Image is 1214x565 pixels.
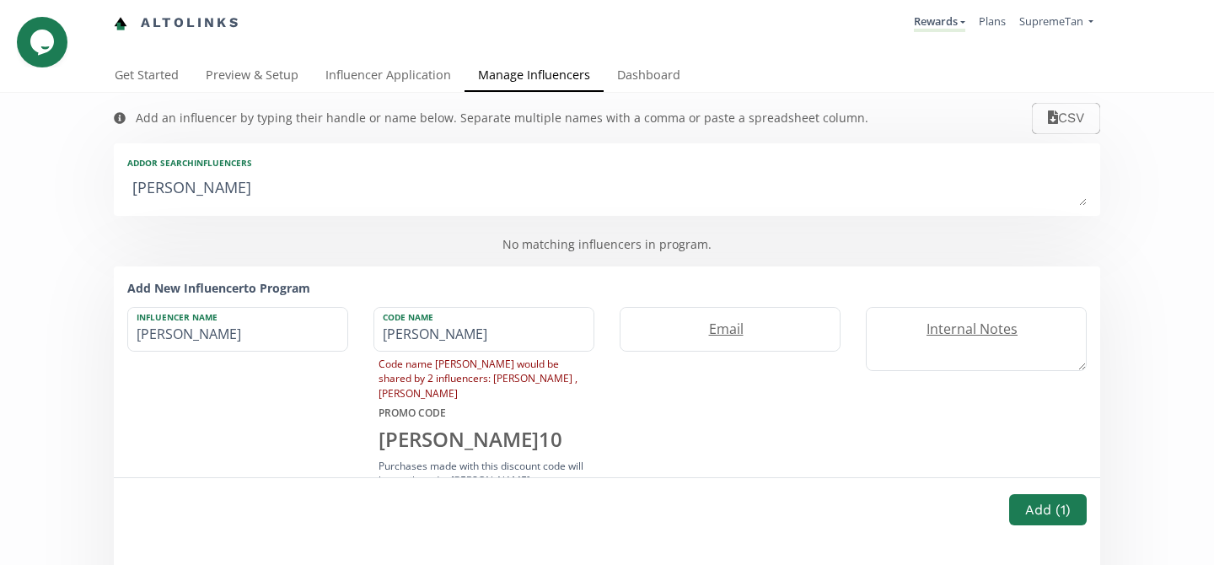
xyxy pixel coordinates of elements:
iframe: chat widget [17,17,71,67]
a: Influencer Application [312,60,465,94]
textarea: [PERSON_NAME] [127,172,1087,206]
label: Email [620,320,823,339]
a: Dashboard [604,60,694,94]
a: Rewards [914,13,965,32]
label: Influencer Name [128,308,330,323]
a: Altolinks [114,9,240,37]
a: Plans [979,13,1006,29]
div: Add or search INFLUENCERS [127,157,1087,169]
button: Add (1) [1009,494,1087,525]
div: [PERSON_NAME] 10 [373,425,594,454]
button: CSV [1032,103,1100,134]
a: SupremeTan [1019,13,1093,33]
div: Add an influencer by typing their handle or name below. Separate multiple names with a comma or p... [136,110,868,126]
a: Get Started [101,60,192,94]
div: Code name [PERSON_NAME] would be shared by 2 influencers: [PERSON_NAME] , [PERSON_NAME] [373,352,594,405]
a: Preview & Setup [192,60,312,94]
span: SupremeTan [1019,13,1083,29]
label: Internal Notes [867,320,1069,339]
div: No matching influencers in program. [114,223,1100,266]
div: PROMO CODE [373,406,594,420]
div: Purchases made with this discount code will be attributed to [PERSON_NAME] . [373,459,594,487]
label: Code Name [374,308,577,323]
a: Manage Influencers [465,60,604,94]
img: favicon-32x32.png [114,17,127,30]
strong: Add New Influencer to Program [127,280,310,296]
